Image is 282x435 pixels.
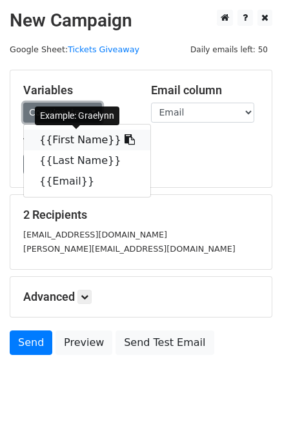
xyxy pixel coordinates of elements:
[23,244,236,254] small: [PERSON_NAME][EMAIL_ADDRESS][DOMAIN_NAME]
[23,103,102,123] a: Copy/paste...
[23,83,132,97] h5: Variables
[186,45,272,54] a: Daily emails left: 50
[35,106,119,125] div: Example: Graelynn
[23,230,167,239] small: [EMAIL_ADDRESS][DOMAIN_NAME]
[24,150,150,171] a: {{Last Name}}
[186,43,272,57] span: Daily emails left: 50
[217,373,282,435] iframe: Chat Widget
[23,290,259,304] h5: Advanced
[23,208,259,222] h5: 2 Recipients
[10,10,272,32] h2: New Campaign
[24,171,150,192] a: {{Email}}
[55,330,112,355] a: Preview
[116,330,214,355] a: Send Test Email
[151,83,259,97] h5: Email column
[10,45,139,54] small: Google Sheet:
[24,130,150,150] a: {{First Name}}
[68,45,139,54] a: Tickets Giveaway
[10,330,52,355] a: Send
